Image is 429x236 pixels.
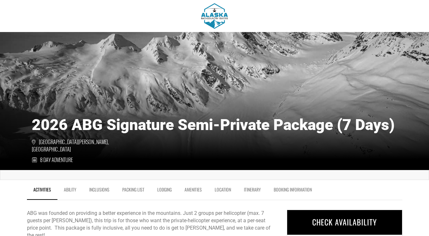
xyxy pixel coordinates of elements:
a: Packing List [116,183,151,199]
a: Location [208,183,237,199]
a: BOOKING INFORMATION [267,183,318,199]
a: Ability [57,183,83,199]
h1: 2026 ABG Signature Semi-Private Package (7 Days) [32,116,398,134]
span: 8 Day Adventure [40,156,73,164]
a: Activities [27,183,57,200]
img: 1603915880.png [201,3,228,29]
a: Amenities [178,183,208,199]
a: Inclusions [83,183,116,199]
a: Itinerary [237,183,267,199]
a: Lodging [151,183,178,199]
span: CHECK AVAILABILITY [312,216,377,228]
span: [GEOGRAPHIC_DATA][PERSON_NAME], [GEOGRAPHIC_DATA] [32,138,123,153]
